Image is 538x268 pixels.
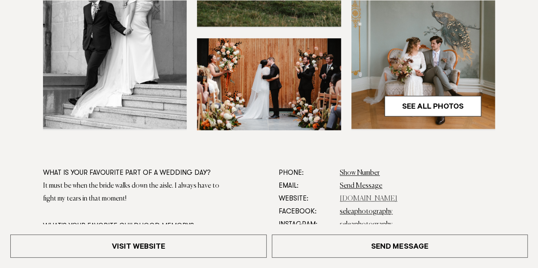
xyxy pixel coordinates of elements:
[279,205,333,218] dt: Facebook:
[279,167,333,180] dt: Phone:
[279,218,333,231] dt: Instagram:
[279,180,333,192] dt: Email:
[340,221,393,228] a: seleaphotography
[384,96,481,116] a: See All Photos
[43,220,223,233] div: What's your favorite childhood memory?
[340,170,380,177] a: Show Number
[272,234,528,258] a: Send Message
[43,180,223,205] div: It must be when the bride walks down the aisle. I always have to fight my tears in that moment!
[43,167,223,180] div: What is your favourite part of a wedding day?
[340,195,397,202] a: [DOMAIN_NAME]
[279,192,333,205] dt: Website:
[340,183,382,189] a: Send Message
[10,234,267,258] a: Visit Website
[340,208,393,215] a: seleaphotography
